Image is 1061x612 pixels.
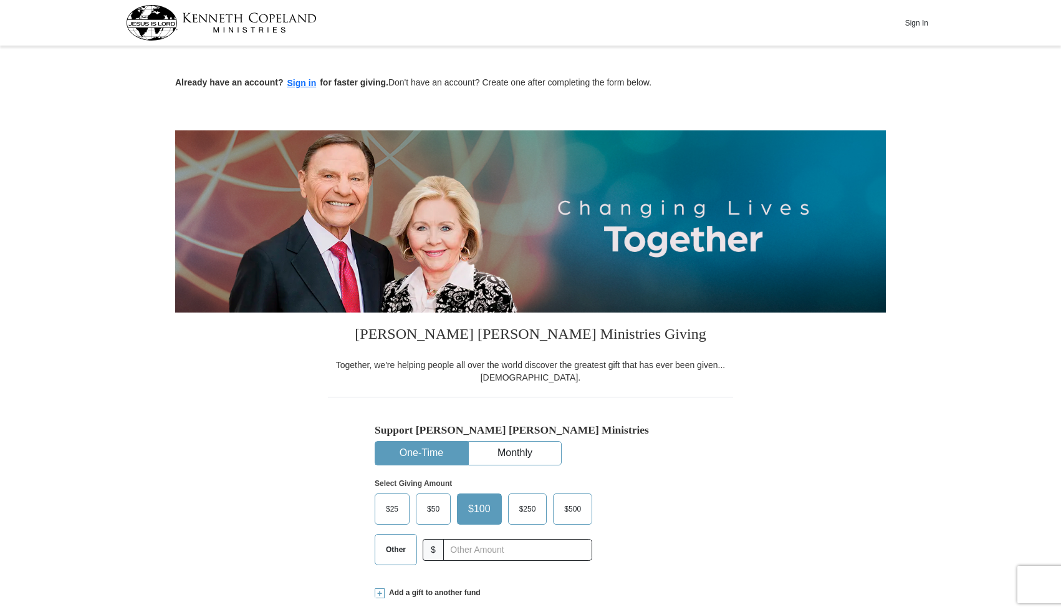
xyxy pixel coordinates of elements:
[284,76,320,90] button: Sign in
[385,588,481,598] span: Add a gift to another fund
[558,500,587,518] span: $500
[380,500,405,518] span: $25
[380,540,412,559] span: Other
[375,442,468,465] button: One-Time
[421,500,446,518] span: $50
[126,5,317,41] img: kcm-header-logo.svg
[175,76,886,90] p: Don't have an account? Create one after completing the form below.
[375,479,452,488] strong: Select Giving Amount
[443,539,592,561] input: Other Amount
[375,424,686,437] h5: Support [PERSON_NAME] [PERSON_NAME] Ministries
[462,500,497,518] span: $100
[328,313,733,359] h3: [PERSON_NAME] [PERSON_NAME] Ministries Giving
[898,13,935,32] button: Sign In
[328,359,733,384] div: Together, we're helping people all over the world discover the greatest gift that has ever been g...
[175,77,388,87] strong: Already have an account? for faster giving.
[513,500,542,518] span: $250
[469,442,561,465] button: Monthly
[423,539,444,561] span: $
